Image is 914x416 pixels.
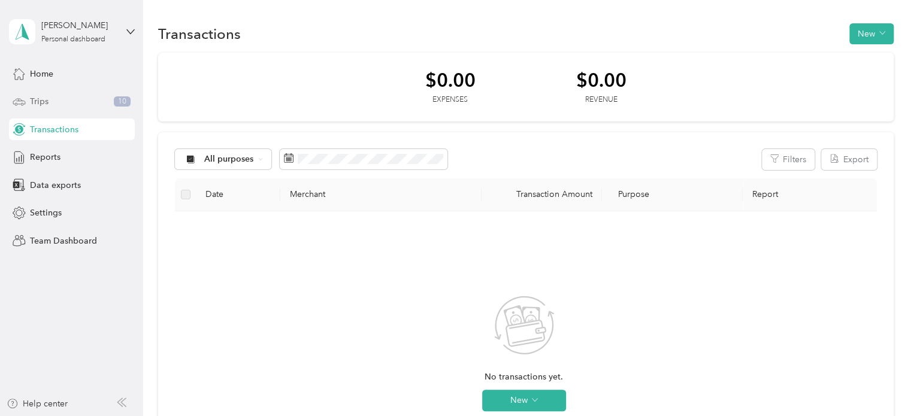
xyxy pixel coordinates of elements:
div: Revenue [576,95,627,105]
div: $0.00 [425,69,476,90]
div: $0.00 [576,69,627,90]
th: Transaction Amount [482,178,602,211]
span: Reports [30,151,60,163]
span: Home [30,68,53,80]
iframe: Everlance-gr Chat Button Frame [847,349,914,416]
th: Report [743,178,877,211]
th: Date [196,178,280,211]
span: Trips [30,95,49,108]
button: New [849,23,894,44]
span: Settings [30,207,62,219]
div: Expenses [425,95,476,105]
span: Purpose [612,189,649,199]
span: No transactions yet. [485,371,563,384]
div: [PERSON_NAME] [41,19,116,32]
span: Data exports [30,179,81,192]
span: Team Dashboard [30,235,97,247]
button: New [482,390,566,411]
h1: Transactions [158,28,241,40]
th: Merchant [280,178,481,211]
span: Transactions [30,123,78,136]
span: All purposes [204,155,254,163]
button: Help center [7,397,68,410]
div: Personal dashboard [41,36,105,43]
span: 10 [114,96,131,107]
button: Filters [762,149,815,170]
button: Export [821,149,877,170]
